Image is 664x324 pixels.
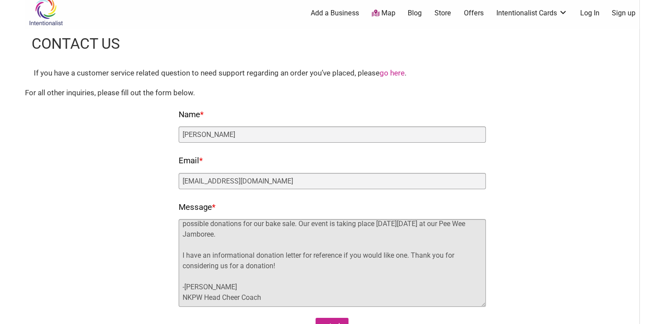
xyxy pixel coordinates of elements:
[32,33,120,54] h1: Contact Us
[34,68,631,79] div: If you have a customer service related question to need support regarding an order you’ve placed,...
[25,87,639,99] div: For all other inquiries, please fill out the form below.
[496,8,567,18] a: Intentionalist Cards
[311,8,359,18] a: Add a Business
[380,68,405,77] a: go here
[580,8,599,18] a: Log In
[408,8,422,18] a: Blog
[179,200,215,215] label: Message
[612,8,635,18] a: Sign up
[371,8,395,18] a: Map
[179,108,204,122] label: Name
[464,8,484,18] a: Offers
[179,154,203,169] label: Email
[434,8,451,18] a: Store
